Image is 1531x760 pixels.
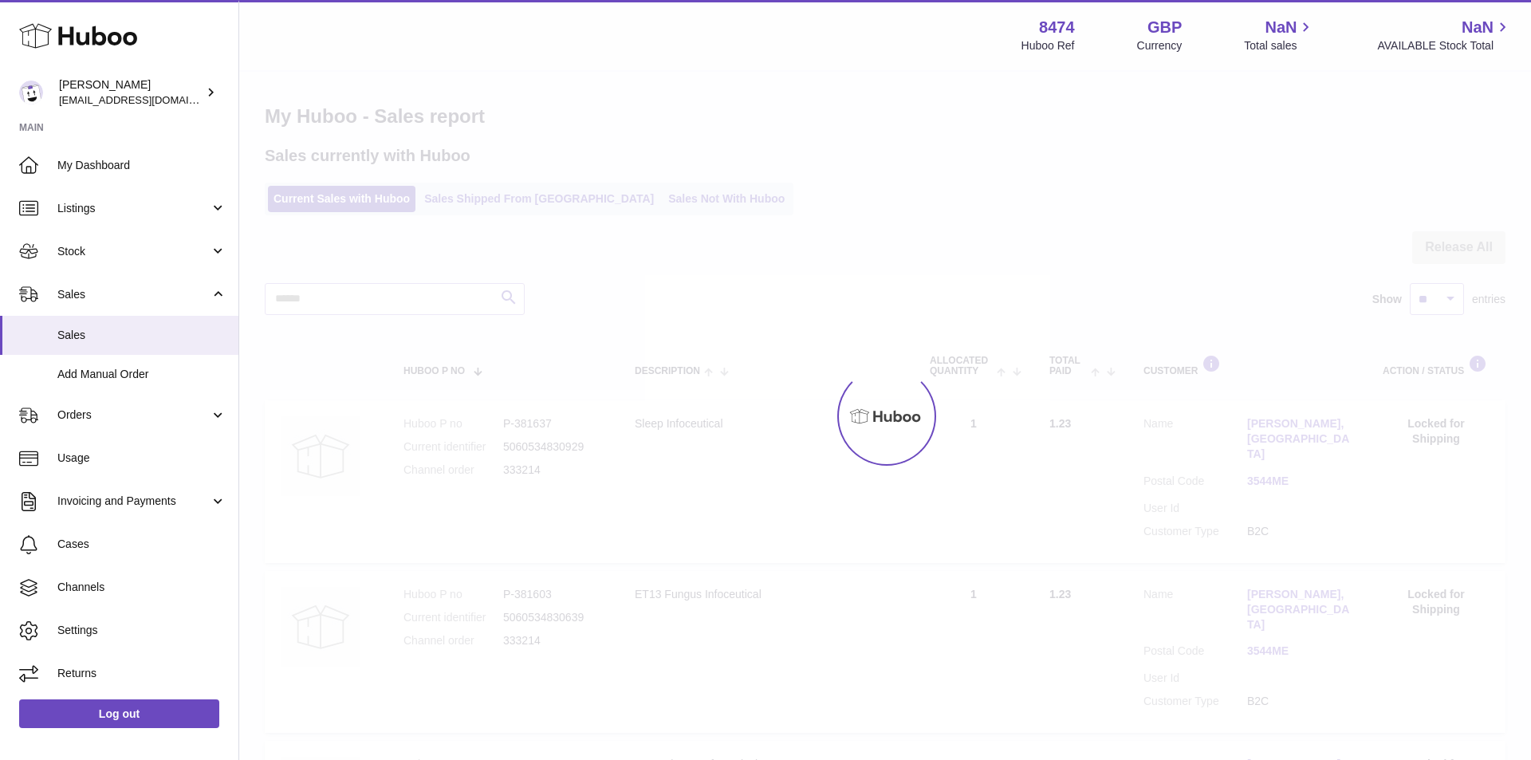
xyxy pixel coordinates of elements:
div: [PERSON_NAME] [59,77,203,108]
strong: GBP [1147,17,1182,38]
span: Add Manual Order [57,367,226,382]
span: NaN [1462,17,1494,38]
img: orders@neshealth.com [19,81,43,104]
span: AVAILABLE Stock Total [1377,38,1512,53]
span: Cases [57,537,226,552]
span: Sales [57,287,210,302]
span: Orders [57,408,210,423]
span: Settings [57,623,226,638]
div: Huboo Ref [1021,38,1075,53]
span: Channels [57,580,226,595]
span: NaN [1265,17,1297,38]
span: My Dashboard [57,158,226,173]
a: Log out [19,699,219,728]
span: Returns [57,666,226,681]
a: NaN Total sales [1244,17,1315,53]
span: Listings [57,201,210,216]
span: Total sales [1244,38,1315,53]
span: Usage [57,451,226,466]
strong: 8474 [1039,17,1075,38]
a: NaN AVAILABLE Stock Total [1377,17,1512,53]
span: Sales [57,328,226,343]
span: Stock [57,244,210,259]
span: Invoicing and Payments [57,494,210,509]
div: Currency [1137,38,1183,53]
span: [EMAIL_ADDRESS][DOMAIN_NAME] [59,93,234,106]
